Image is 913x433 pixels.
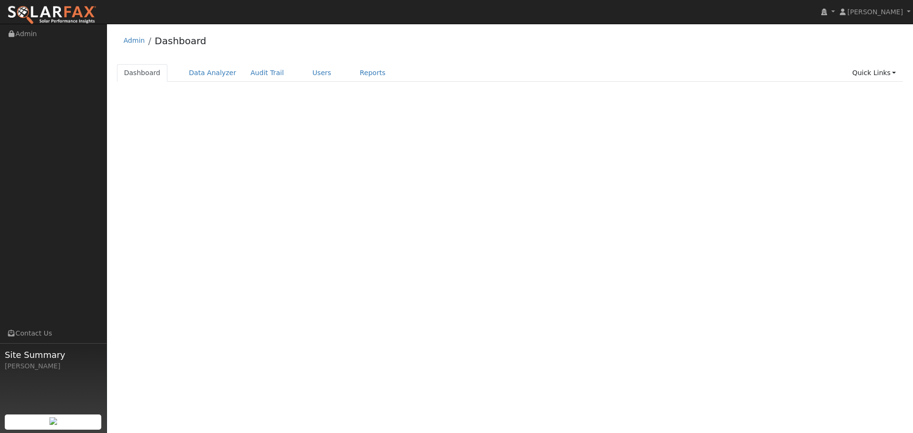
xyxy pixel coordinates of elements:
div: [PERSON_NAME] [5,361,102,371]
a: Quick Links [845,64,903,82]
img: SolarFax [7,5,97,25]
a: Audit Trail [243,64,291,82]
a: Dashboard [117,64,168,82]
a: Dashboard [155,35,206,47]
a: Admin [124,37,145,44]
a: Data Analyzer [182,64,243,82]
span: Site Summary [5,348,102,361]
a: Users [305,64,339,82]
img: retrieve [49,417,57,425]
a: Reports [353,64,393,82]
span: [PERSON_NAME] [847,8,903,16]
